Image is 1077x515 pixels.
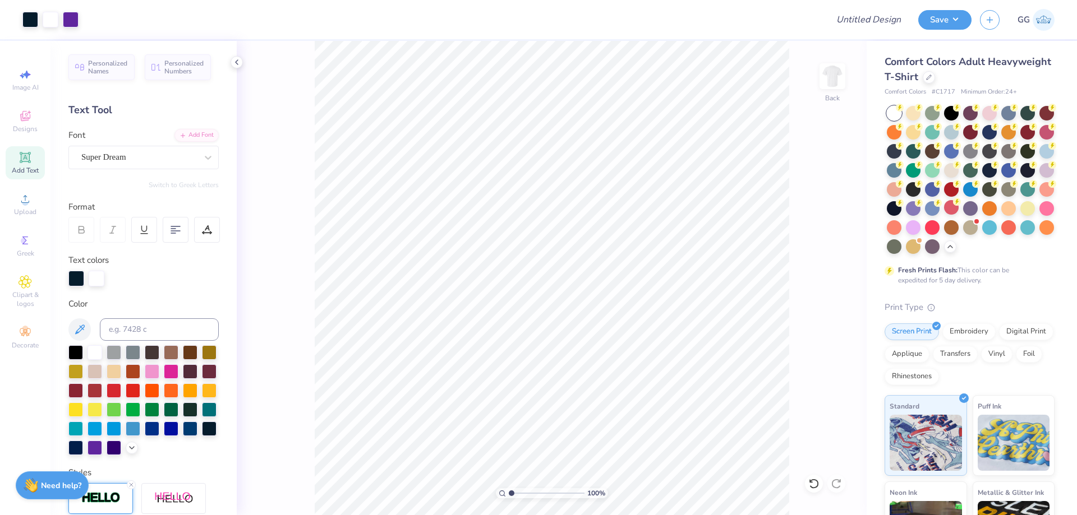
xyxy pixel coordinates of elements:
span: Personalized Names [88,59,128,75]
div: Vinyl [981,346,1012,363]
img: Shadow [154,491,194,505]
div: Foil [1016,346,1042,363]
input: e.g. 7428 c [100,318,219,341]
div: Add Font [174,129,219,142]
div: Print Type [885,301,1055,314]
span: Designs [13,124,38,133]
strong: Fresh Prints Flash: [898,266,958,275]
span: Upload [14,207,36,216]
img: Standard [890,415,962,471]
div: This color can be expedited for 5 day delivery. [898,265,1036,285]
div: Embroidery [942,323,996,340]
div: Screen Print [885,323,939,340]
input: Untitled Design [827,8,910,31]
span: Minimum Order: 24 + [961,87,1017,97]
div: Rhinestones [885,368,939,385]
img: Back [821,65,844,87]
img: Stroke [81,491,121,504]
span: Standard [890,400,919,412]
span: Clipart & logos [6,290,45,308]
div: Color [68,298,219,310]
div: Back [825,93,840,103]
span: Image AI [12,83,39,92]
span: 100 % [587,488,605,498]
span: Metallic & Glitter Ink [978,486,1044,498]
div: Digital Print [999,323,1053,340]
a: GG [1018,9,1055,31]
span: Decorate [12,341,39,350]
img: Puff Ink [978,415,1050,471]
div: Transfers [933,346,978,363]
span: Puff Ink [978,400,1001,412]
div: Text Tool [68,103,219,118]
div: Format [68,201,220,214]
div: Styles [68,466,219,479]
span: Comfort Colors [885,87,926,97]
div: Applique [885,346,929,363]
strong: Need help? [41,480,81,491]
span: Personalized Numbers [164,59,204,75]
label: Font [68,129,85,142]
img: Gerson Garcia [1033,9,1055,31]
label: Text colors [68,254,109,267]
span: Greek [17,249,34,258]
span: # C1717 [932,87,955,97]
button: Switch to Greek Letters [149,180,219,189]
span: Neon Ink [890,486,917,498]
button: Save [918,10,972,30]
span: GG [1018,13,1030,26]
span: Comfort Colors Adult Heavyweight T-Shirt [885,55,1051,83]
span: Add Text [12,166,39,175]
